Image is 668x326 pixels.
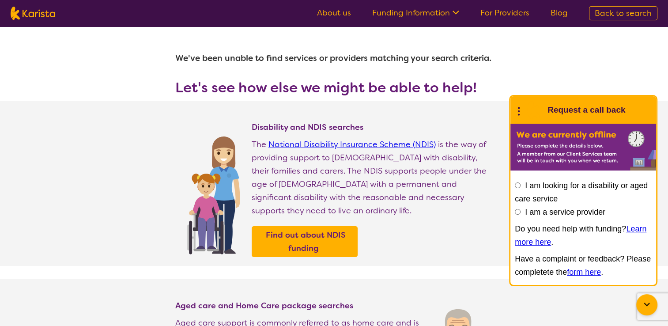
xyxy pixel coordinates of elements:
label: I am looking for a disability or aged care service [515,181,648,203]
img: Karista logo [11,7,55,20]
img: Karista [525,101,542,119]
a: form here [567,268,601,277]
h1: We've been unable to find services or providers matching your search criteria. [175,48,493,69]
span: Back to search [595,8,652,19]
a: Blog [551,8,568,18]
h3: Let's see how else we might be able to help! [175,80,493,95]
p: The is the way of providing support to [DEMOGRAPHIC_DATA] with disability, their families and car... [252,138,493,217]
h4: Aged care and Home Care package searches [175,300,423,311]
a: About us [317,8,351,18]
p: Do you need help with funding? . [515,222,652,249]
a: National Disability Insurance Scheme (NDIS) [268,139,436,150]
p: Have a complaint or feedback? Please completete the . [515,252,652,279]
a: Back to search [589,6,657,20]
a: Funding Information [372,8,459,18]
label: I am a service provider [525,208,605,216]
h4: Disability and NDIS searches [252,122,493,133]
img: Find NDIS and Disability services and providers [184,131,243,254]
a: Find out about NDIS funding [254,228,355,255]
img: Karista offline chat form to request call back [510,124,656,171]
a: For Providers [480,8,529,18]
h1: Request a call back [547,103,625,117]
b: Find out about NDIS funding [266,230,346,254]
